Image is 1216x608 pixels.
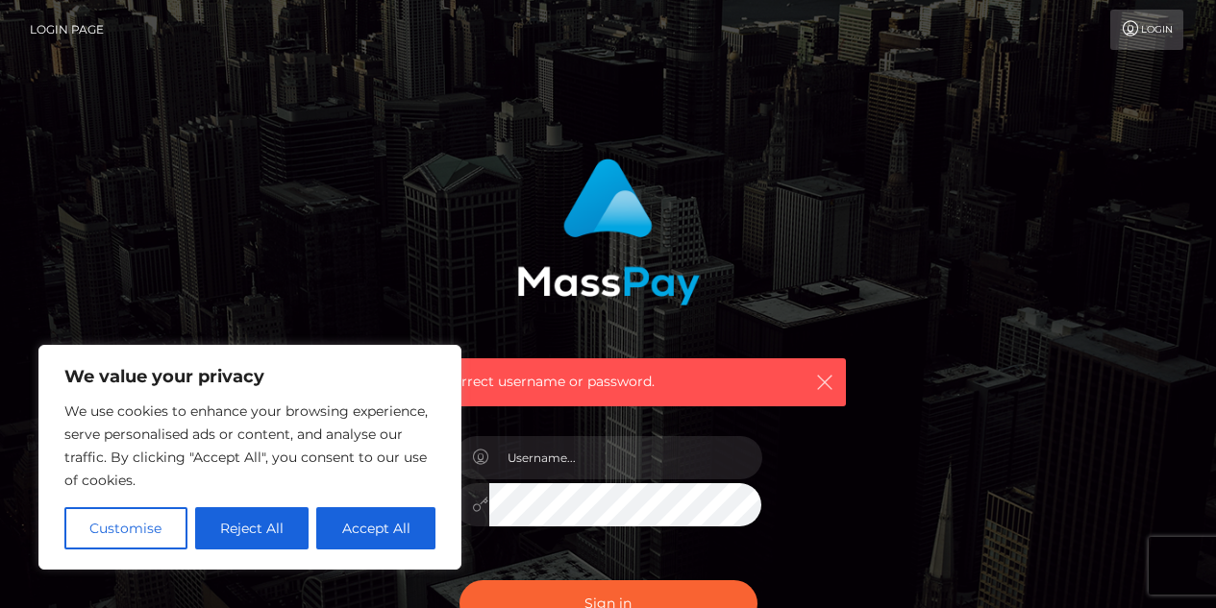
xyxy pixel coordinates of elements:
[38,345,461,570] div: We value your privacy
[64,365,435,388] p: We value your privacy
[1110,10,1183,50] a: Login
[64,400,435,492] p: We use cookies to enhance your browsing experience, serve personalised ads or content, and analys...
[489,436,762,479] input: Username...
[64,507,187,549] button: Customise
[433,372,783,392] span: Incorrect username or password.
[316,507,435,549] button: Accept All
[30,10,104,50] a: Login Page
[517,158,700,305] img: MassPay Login
[195,507,310,549] button: Reject All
